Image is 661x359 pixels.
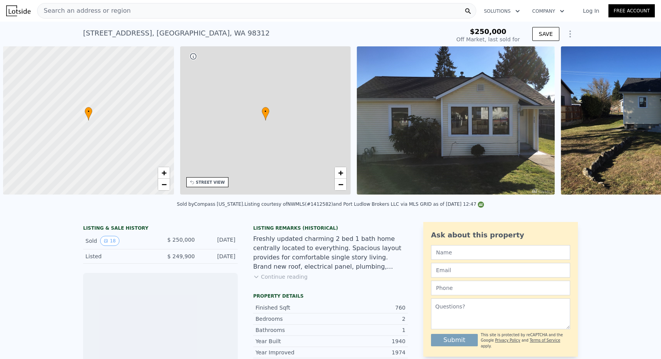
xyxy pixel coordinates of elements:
[253,273,308,281] button: Continue reading
[256,304,330,312] div: Finished Sqft
[161,179,166,189] span: −
[335,167,346,179] a: Zoom in
[201,236,235,246] div: [DATE]
[431,230,570,240] div: Ask about this property
[481,332,570,349] div: This site is protected by reCAPTCHA and the Google and apply.
[85,107,92,120] div: •
[530,338,560,342] a: Terms of Service
[167,237,195,243] span: $ 250,000
[457,36,520,43] div: Off Market, last sold for
[330,304,405,312] div: 760
[335,179,346,190] a: Zoom out
[330,349,405,356] div: 1974
[478,4,526,18] button: Solutions
[608,4,655,17] a: Free Account
[431,281,570,295] input: Phone
[245,202,484,207] div: Listing courtesy of NWMLS (#1412582) and Port Ludlow Brokers LLC via MLS GRID as of [DATE] 12:47
[256,349,330,356] div: Year Improved
[253,293,408,299] div: Property details
[256,315,330,323] div: Bedrooms
[470,27,506,36] span: $250,000
[253,234,408,271] div: Freshly updated charming 2 bed 1 bath home centrally located to everything. Spacious layout provi...
[431,245,570,260] input: Name
[526,4,571,18] button: Company
[431,334,478,346] button: Submit
[83,225,238,233] div: LISTING & SALE HISTORY
[330,315,405,323] div: 2
[100,236,119,246] button: View historical data
[256,337,330,345] div: Year Built
[562,26,578,42] button: Show Options
[158,179,170,190] a: Zoom out
[574,7,608,15] a: Log In
[85,108,92,115] span: •
[338,168,343,178] span: +
[161,168,166,178] span: +
[196,179,225,185] div: STREET VIEW
[262,108,269,115] span: •
[201,252,235,260] div: [DATE]
[330,337,405,345] div: 1940
[83,28,270,39] div: [STREET_ADDRESS] , [GEOGRAPHIC_DATA] , WA 98312
[37,6,131,15] span: Search an address or region
[330,326,405,334] div: 1
[338,179,343,189] span: −
[262,107,269,120] div: •
[256,326,330,334] div: Bathrooms
[6,5,31,16] img: Lotside
[177,202,245,207] div: Sold by Compass [US_STATE] .
[431,263,570,278] input: Email
[357,46,555,195] img: Sale: 121010478 Parcel: 102107454
[85,236,154,246] div: Sold
[253,225,408,231] div: Listing Remarks (Historical)
[85,252,154,260] div: Listed
[478,202,484,208] img: NWMLS Logo
[167,253,195,259] span: $ 249,900
[532,27,559,41] button: SAVE
[495,338,520,342] a: Privacy Policy
[158,167,170,179] a: Zoom in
